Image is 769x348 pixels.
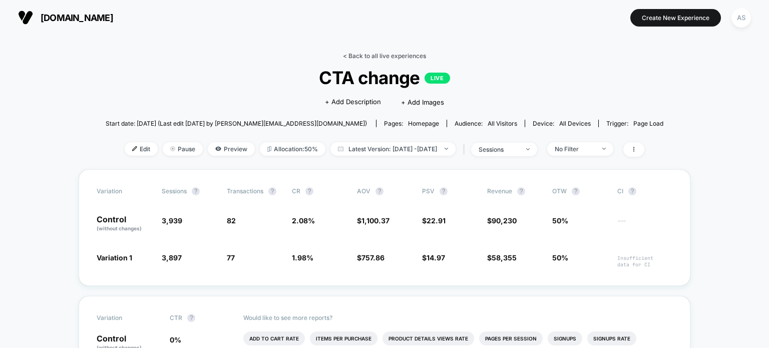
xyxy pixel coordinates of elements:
[617,255,672,268] span: Insufficient data for CI
[163,142,203,156] span: Pause
[208,142,255,156] span: Preview
[310,331,377,345] li: Items Per Purchase
[106,120,367,127] span: Start date: [DATE] (Last edit [DATE] by [PERSON_NAME][EMAIL_ADDRESS][DOMAIN_NAME])
[162,253,182,262] span: 3,897
[572,187,580,195] button: ?
[427,216,446,225] span: 22.91
[555,145,595,153] div: No Filter
[628,187,636,195] button: ?
[162,187,187,195] span: Sessions
[479,331,543,345] li: Pages Per Session
[15,10,116,26] button: [DOMAIN_NAME]
[425,73,450,84] p: LIVE
[552,253,568,262] span: 50%
[292,187,300,195] span: CR
[492,216,517,225] span: 90,230
[243,314,673,321] p: Would like to see more reports?
[97,314,152,322] span: Variation
[97,187,152,195] span: Variation
[487,216,517,225] span: $
[170,314,182,321] span: CTR
[357,216,390,225] span: $
[97,253,132,262] span: Variation 1
[162,216,182,225] span: 3,939
[461,142,471,157] span: |
[517,187,525,195] button: ?
[401,98,444,106] span: + Add Images
[548,331,582,345] li: Signups
[731,8,751,28] div: AS
[292,253,313,262] span: 1.98 %
[325,97,381,107] span: + Add Description
[97,225,142,231] span: (without changes)
[422,187,435,195] span: PSV
[227,216,236,225] span: 82
[488,120,517,127] span: All Visitors
[361,253,384,262] span: 757.86
[559,120,591,127] span: all devices
[125,142,158,156] span: Edit
[268,187,276,195] button: ?
[292,216,315,225] span: 2.08 %
[728,8,754,28] button: AS
[41,13,113,23] span: [DOMAIN_NAME]
[492,253,517,262] span: 58,355
[479,146,519,153] div: sessions
[338,146,343,151] img: calendar
[260,142,325,156] span: Allocation: 50%
[357,187,370,195] span: AOV
[487,187,512,195] span: Revenue
[422,216,446,225] span: $
[587,331,636,345] li: Signups Rate
[305,187,313,195] button: ?
[227,187,263,195] span: Transactions
[267,146,271,152] img: rebalance
[170,146,175,151] img: end
[375,187,383,195] button: ?
[526,148,530,150] img: end
[408,120,439,127] span: homepage
[552,216,568,225] span: 50%
[617,218,672,232] span: ---
[455,120,517,127] div: Audience:
[617,187,672,195] span: CI
[445,148,448,150] img: end
[192,187,200,195] button: ?
[487,253,517,262] span: $
[384,120,439,127] div: Pages:
[525,120,598,127] span: Device:
[243,331,305,345] li: Add To Cart Rate
[606,120,663,127] div: Trigger:
[134,67,635,88] span: CTA change
[422,253,445,262] span: $
[602,148,606,150] img: end
[630,9,721,27] button: Create New Experience
[382,331,474,345] li: Product Details Views Rate
[361,216,390,225] span: 1,100.37
[633,120,663,127] span: Page Load
[357,253,384,262] span: $
[227,253,235,262] span: 77
[440,187,448,195] button: ?
[187,314,195,322] button: ?
[343,52,426,60] a: < Back to all live experiences
[427,253,445,262] span: 14.97
[552,187,607,195] span: OTW
[97,215,152,232] p: Control
[330,142,456,156] span: Latest Version: [DATE] - [DATE]
[132,146,137,151] img: edit
[170,335,181,344] span: 0 %
[18,10,33,25] img: Visually logo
